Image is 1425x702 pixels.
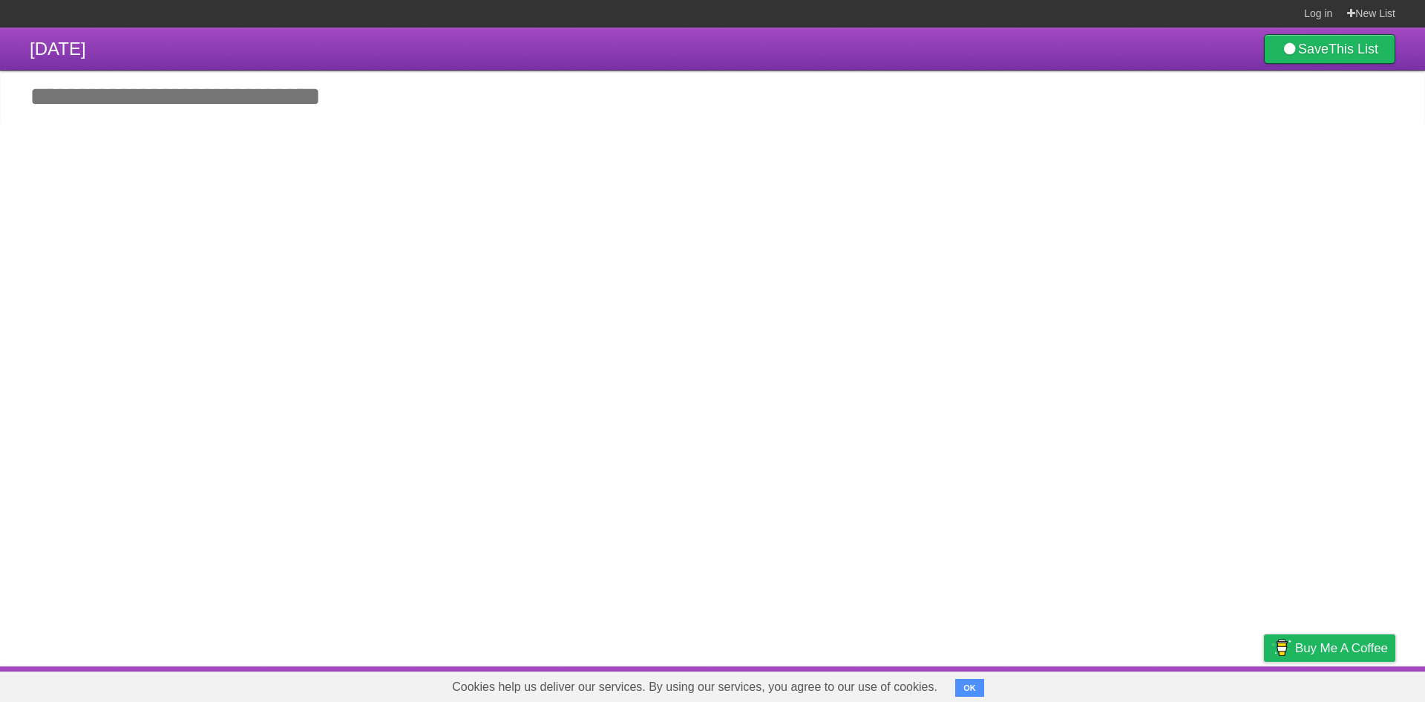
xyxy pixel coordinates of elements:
span: Cookies help us deliver our services. By using our services, you agree to our use of cookies. [437,672,952,702]
span: [DATE] [30,39,86,59]
a: Terms [1194,670,1227,698]
span: Buy me a coffee [1295,635,1388,661]
a: Privacy [1245,670,1283,698]
a: Buy me a coffee [1264,634,1395,662]
b: This List [1329,42,1378,56]
a: Suggest a feature [1302,670,1395,698]
img: Buy me a coffee [1271,635,1291,660]
button: OK [955,679,984,697]
a: Developers [1116,670,1176,698]
a: About [1067,670,1098,698]
a: SaveThis List [1264,34,1395,64]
